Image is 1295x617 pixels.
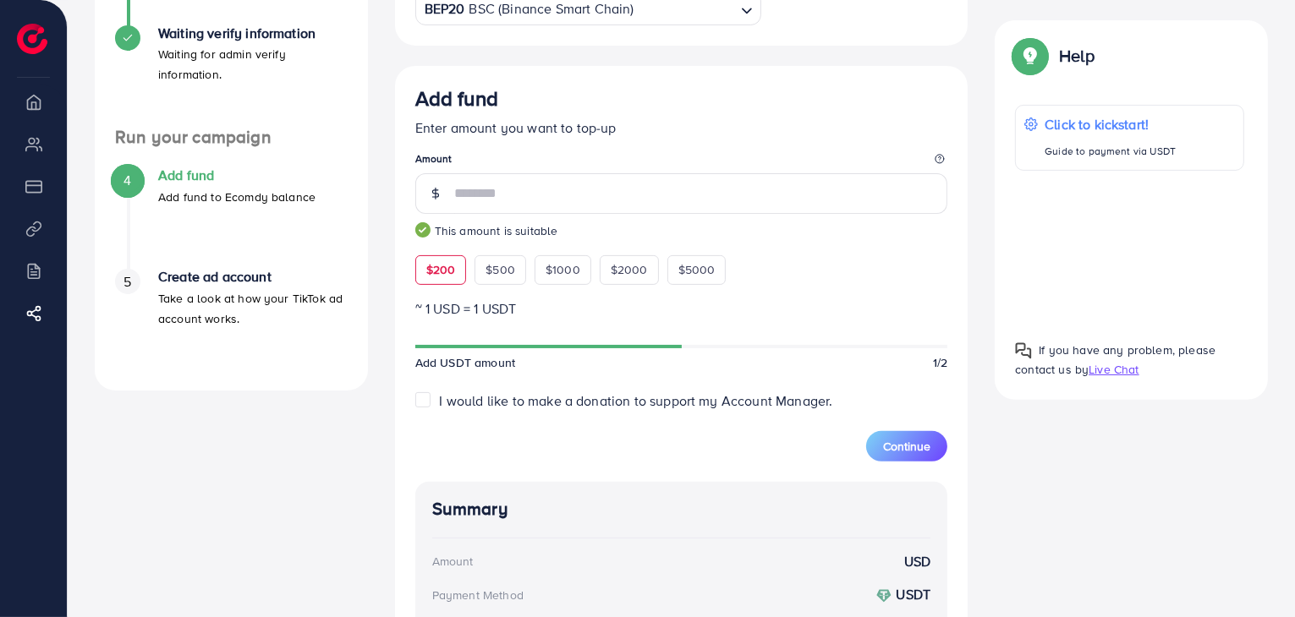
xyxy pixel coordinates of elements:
[415,298,948,319] p: ~ 1 USD = 1 USDT
[904,552,930,571] strong: USD
[611,261,648,278] span: $2000
[1015,342,1032,359] img: Popup guide
[123,171,131,190] span: 4
[95,25,368,127] li: Waiting verify information
[897,585,931,603] strong: USDT
[486,261,515,278] span: $500
[876,588,892,603] img: coin
[1089,361,1139,378] span: Live Chat
[1015,341,1215,378] span: If you have any problem, please contact us by
[440,391,833,410] span: I would like to make a donation to support my Account Manager.
[158,44,348,85] p: Waiting for admin verify information.
[1015,41,1045,71] img: Popup guide
[432,587,524,603] div: Payment Method
[546,261,580,278] span: $1000
[95,269,368,370] li: Create ad account
[432,499,931,520] h4: Summary
[415,222,431,238] img: guide
[415,222,948,239] small: This amount is suitable
[866,431,947,461] button: Continue
[1045,141,1176,161] p: Guide to payment via USDT
[426,261,456,278] span: $200
[678,261,716,278] span: $5000
[95,127,368,148] h4: Run your campaign
[432,553,474,570] div: Amount
[415,117,948,138] p: Enter amount you want to top-up
[158,187,316,207] p: Add fund to Ecomdy balance
[1223,541,1282,604] iframe: Chat
[158,269,348,285] h4: Create ad account
[883,438,930,455] span: Continue
[158,288,348,329] p: Take a look at how your TikTok ad account works.
[17,24,47,54] img: logo
[158,167,316,183] h4: Add fund
[1059,46,1095,66] p: Help
[933,354,947,371] span: 1/2
[158,25,348,41] h4: Waiting verify information
[415,86,498,111] h3: Add fund
[95,167,368,269] li: Add fund
[1045,114,1176,134] p: Click to kickstart!
[415,151,948,172] legend: Amount
[123,272,131,292] span: 5
[415,354,515,371] span: Add USDT amount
